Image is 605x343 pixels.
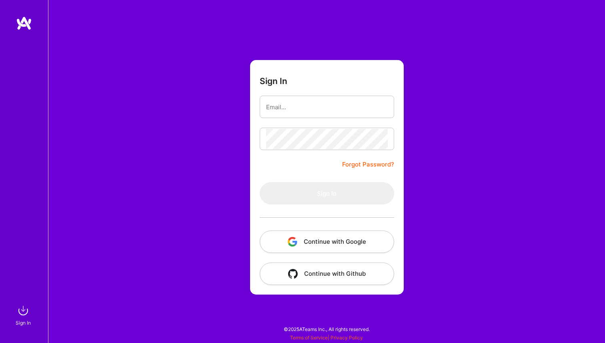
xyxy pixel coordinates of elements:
[260,182,394,205] button: Sign In
[260,263,394,285] button: Continue with Github
[290,335,328,341] a: Terms of Service
[288,269,298,279] img: icon
[290,335,363,341] span: |
[16,319,31,327] div: Sign In
[17,303,31,327] a: sign inSign In
[260,231,394,253] button: Continue with Google
[342,160,394,169] a: Forgot Password?
[288,237,297,247] img: icon
[48,319,605,339] div: © 2025 ATeams Inc., All rights reserved.
[331,335,363,341] a: Privacy Policy
[15,303,31,319] img: sign in
[16,16,32,30] img: logo
[260,76,287,86] h3: Sign In
[266,97,388,117] input: Email...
